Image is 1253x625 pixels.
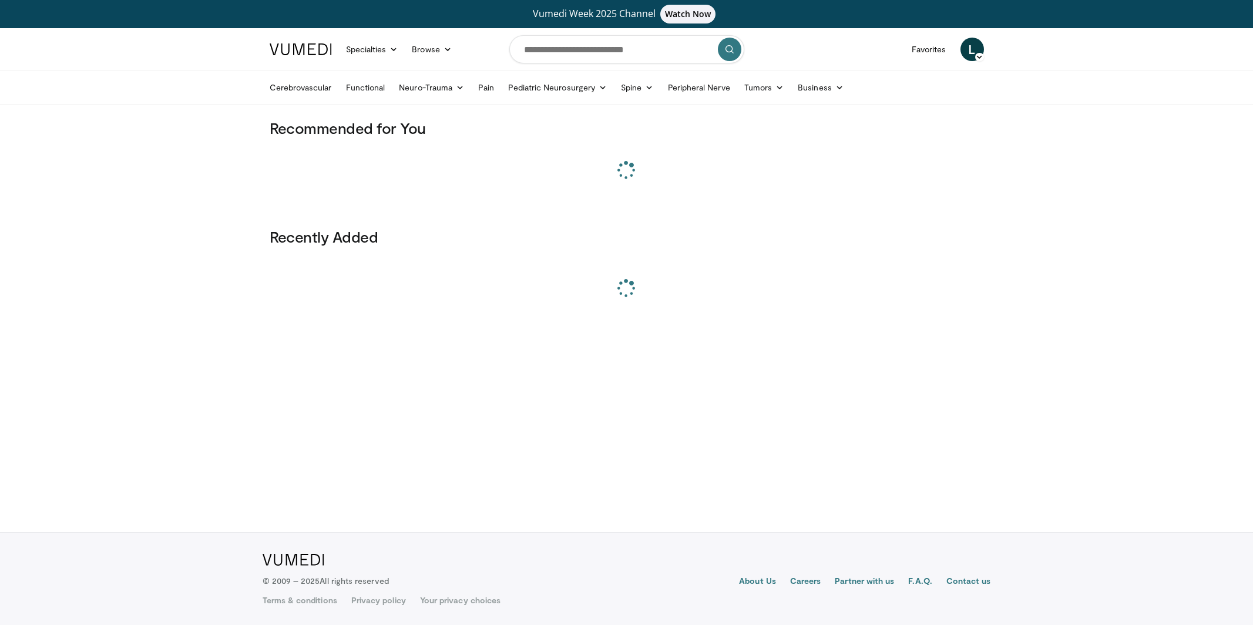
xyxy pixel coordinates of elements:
[908,575,932,589] a: F.A.Q.
[263,76,339,99] a: Cerebrovascular
[790,575,821,589] a: Careers
[270,119,984,137] h3: Recommended for You
[263,594,337,606] a: Terms & conditions
[946,575,991,589] a: Contact us
[739,575,776,589] a: About Us
[791,76,851,99] a: Business
[501,76,614,99] a: Pediatric Neurosurgery
[339,38,405,61] a: Specialties
[660,5,716,23] span: Watch Now
[270,43,332,55] img: VuMedi Logo
[835,575,894,589] a: Partner with us
[960,38,984,61] a: L
[339,76,392,99] a: Functional
[263,575,389,587] p: © 2009 – 2025
[614,76,660,99] a: Spine
[392,76,471,99] a: Neuro-Trauma
[661,76,737,99] a: Peripheral Nerve
[420,594,500,606] a: Your privacy choices
[905,38,953,61] a: Favorites
[270,227,984,246] h3: Recently Added
[737,76,791,99] a: Tumors
[471,76,501,99] a: Pain
[351,594,406,606] a: Privacy policy
[509,35,744,63] input: Search topics, interventions
[405,38,459,61] a: Browse
[271,5,982,23] a: Vumedi Week 2025 ChannelWatch Now
[320,576,388,586] span: All rights reserved
[263,554,324,566] img: VuMedi Logo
